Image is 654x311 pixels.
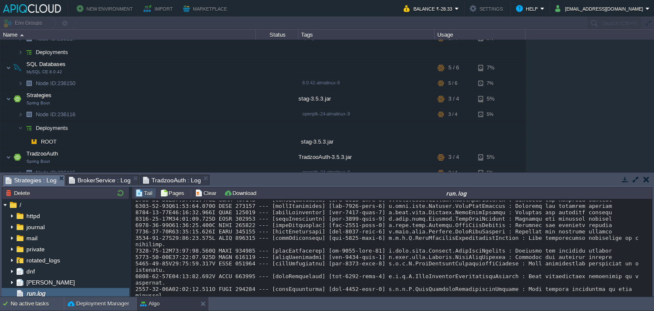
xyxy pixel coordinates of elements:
button: Deployment Manager [68,299,129,308]
div: 5% [478,90,506,107]
span: SQL Databases [26,60,67,68]
a: private [25,245,46,253]
div: Status [256,30,298,40]
div: 3 / 4 [448,90,459,107]
img: AMDAwAAAACH5BAEAAAAALAAAAAABAAEAAAICRAEAOw== [28,135,40,148]
button: Import [143,3,175,14]
span: TradzooAuth : Log [143,175,201,185]
button: [EMAIL_ADDRESS][DOMAIN_NAME] [555,3,645,14]
span: Node ID: [36,80,57,86]
a: SQL DatabasesMySQL CE 8.0.42 [26,61,67,67]
img: AMDAwAAAACH5BAEAAAAALAAAAAABAAEAAAICRAEAOw== [18,46,23,59]
span: BrokerService : Log [69,175,131,185]
a: mail [25,234,39,242]
button: Delete [6,189,32,197]
div: No active tasks [11,297,64,311]
button: Settings [470,3,505,14]
a: Deployments [35,49,69,56]
img: AMDAwAAAACH5BAEAAAAALAAAAAABAAEAAAICRAEAOw== [23,77,35,90]
div: stag-3.5.3.jar [298,90,435,107]
div: stag-3.5.3.jar [298,135,435,148]
button: Pages [160,189,187,197]
img: AMDAwAAAACH5BAEAAAAALAAAAAABAAEAAAICRAEAOw== [23,135,28,148]
div: 5% [478,166,506,179]
img: AMDAwAAAACH5BAEAAAAALAAAAAABAAEAAAICRAEAOw== [6,90,11,107]
a: Deployments [35,124,69,132]
div: 5 / 6 [448,59,459,76]
span: 236115 [35,169,77,176]
span: 236150 [35,80,77,87]
a: rotated_logs [25,256,61,264]
img: AMDAwAAAACH5BAEAAAAALAAAAAABAAEAAAICRAEAOw== [11,149,23,166]
img: AMDAwAAAACH5BAEAAAAALAAAAAABAAEAAAICRAEAOw== [18,121,23,135]
img: AMDAwAAAACH5BAEAAAAALAAAAAABAAEAAAICRAEAOw== [18,77,23,90]
img: AMDAwAAAACH5BAEAAAAALAAAAAABAAEAAAICRAEAOw== [23,166,35,179]
div: 3 / 4 [448,166,457,179]
img: AMDAwAAAACH5BAEAAAAALAAAAAABAAEAAAICRAEAOw== [6,149,11,166]
a: / [18,201,23,209]
span: openjdk-24-almalinux-9 [302,111,350,116]
a: dnf [25,268,36,275]
img: AMDAwAAAACH5BAEAAAAALAAAAAABAAEAAAICRAEAOw== [18,166,23,179]
div: Tags [299,30,434,40]
a: ROOT [40,138,58,145]
button: Balance ₹-28.33 [404,3,455,14]
img: AMDAwAAAACH5BAEAAAAALAAAAAABAAEAAAICRAEAOw== [6,59,11,76]
span: 8.0.42-almalinux-9 [302,80,340,85]
div: 5% [478,149,506,166]
span: TradzooAuth [26,150,59,157]
img: AMDAwAAAACH5BAEAAAAALAAAAAABAAEAAAICRAEAOw== [18,108,23,121]
img: AMDAwAAAACH5BAEAAAAALAAAAAABAAEAAAICRAEAOw== [23,108,35,121]
button: Help [516,3,540,14]
div: 7% [478,77,506,90]
img: AMDAwAAAACH5BAEAAAAALAAAAAABAAEAAAICRAEAOw== [23,121,35,135]
img: AMDAwAAAACH5BAEAAAAALAAAAAABAAEAAAICRAEAOw== [23,46,35,59]
button: Tail [135,189,155,197]
div: 5% [478,108,506,121]
div: run.log [262,190,651,197]
button: Algo [140,299,160,308]
button: Marketplace [183,3,229,14]
span: Spring Boot [26,101,50,106]
span: openjdk-24-almalinux-9 [302,170,350,175]
span: MySQL CE 8.0.42 [26,69,62,75]
a: run.log [25,290,46,297]
div: TradzooAuth-3.5.3.jar [298,149,435,166]
div: Usage [435,30,525,40]
a: httpd [25,212,41,220]
span: Node ID: [36,111,57,118]
button: Clear [195,189,219,197]
a: TradzooAuthSpring Boot [26,150,59,157]
img: AMDAwAAAACH5BAEAAAAALAAAAAABAAEAAAICRAEAOw== [11,90,23,107]
a: Node ID:236115 [35,169,77,176]
span: Strategies [26,92,53,99]
span: Spring Boot [26,159,50,164]
a: Node ID:236150 [35,80,77,87]
a: journal [25,223,46,231]
div: 7% [478,59,506,76]
button: New Environment [77,3,135,14]
img: AMDAwAAAACH5BAEAAAAALAAAAAABAAEAAAICRAEAOw== [20,34,24,36]
img: AMDAwAAAACH5BAEAAAAALAAAAAABAAEAAAICRAEAOw== [11,59,23,76]
span: Node ID: [36,170,57,176]
span: Strategies : Log [6,175,57,186]
a: Node ID:236116 [35,111,77,118]
a: [PERSON_NAME] [25,279,76,286]
img: APIQCloud [3,4,61,13]
button: Download [224,189,259,197]
a: StrategiesSpring Boot [26,92,53,98]
span: 236116 [35,111,77,118]
div: Name [1,30,255,40]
